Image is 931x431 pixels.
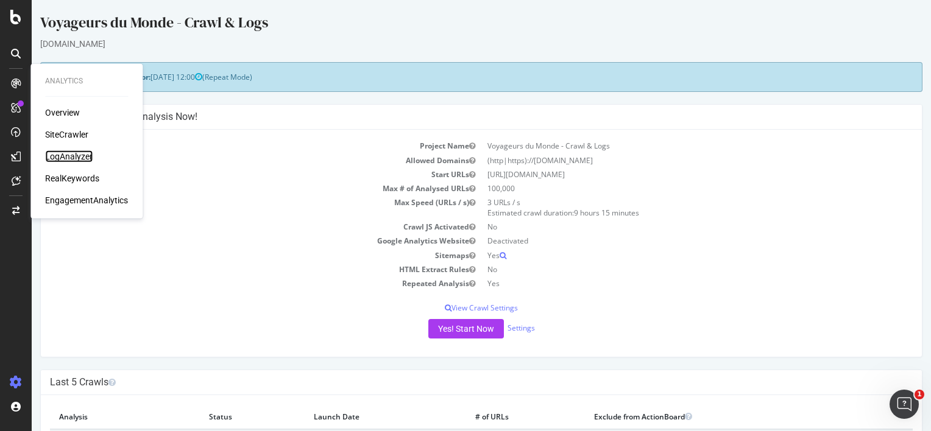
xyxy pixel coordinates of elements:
[476,323,503,333] a: Settings
[450,181,881,195] td: 100,000
[450,195,881,220] td: 3 URLs / s Estimated crawl duration:
[553,404,821,429] th: Exclude from ActionBoard
[450,153,881,167] td: (http|https)://[DOMAIN_NAME]
[9,38,891,50] div: [DOMAIN_NAME]
[450,276,881,290] td: Yes
[18,220,450,234] td: Crawl JS Activated
[18,181,450,195] td: Max # of Analysed URLs
[450,262,881,276] td: No
[45,194,128,206] a: EngagementAnalytics
[18,139,450,153] td: Project Name
[915,390,924,399] span: 1
[45,150,93,163] a: LogAnalyzer
[397,319,472,338] button: Yes! Start Now
[18,153,450,167] td: Allowed Domains
[9,62,891,92] div: (Repeat Mode)
[18,262,450,276] td: HTML Extract Rules
[18,376,881,388] h4: Last 5 Crawls
[450,248,881,262] td: Yes
[450,234,881,248] td: Deactivated
[18,72,119,82] strong: Next Launch Scheduled for:
[18,195,450,220] td: Max Speed (URLs / s)
[450,167,881,181] td: [URL][DOMAIN_NAME]
[450,220,881,234] td: No
[434,404,553,429] th: # of URLs
[18,248,450,262] td: Sitemaps
[18,167,450,181] td: Start URLs
[45,172,99,184] a: RealKeywords
[450,139,881,153] td: Voyageurs du Monde - Crawl & Logs
[273,404,434,429] th: Launch Date
[18,276,450,290] td: Repeated Analysis
[119,72,171,82] span: [DATE] 12:00
[18,404,168,429] th: Analysis
[45,76,128,86] div: Analytics
[18,303,881,313] p: View Crawl Settings
[45,107,80,119] a: Overview
[890,390,919,419] iframe: Intercom live chat
[9,12,891,38] div: Voyageurs du Monde - Crawl & Logs
[168,404,273,429] th: Status
[18,111,881,123] h4: Configure your New Analysis Now!
[18,234,450,248] td: Google Analytics Website
[45,128,88,141] a: SiteCrawler
[542,208,607,218] span: 9 hours 15 minutes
